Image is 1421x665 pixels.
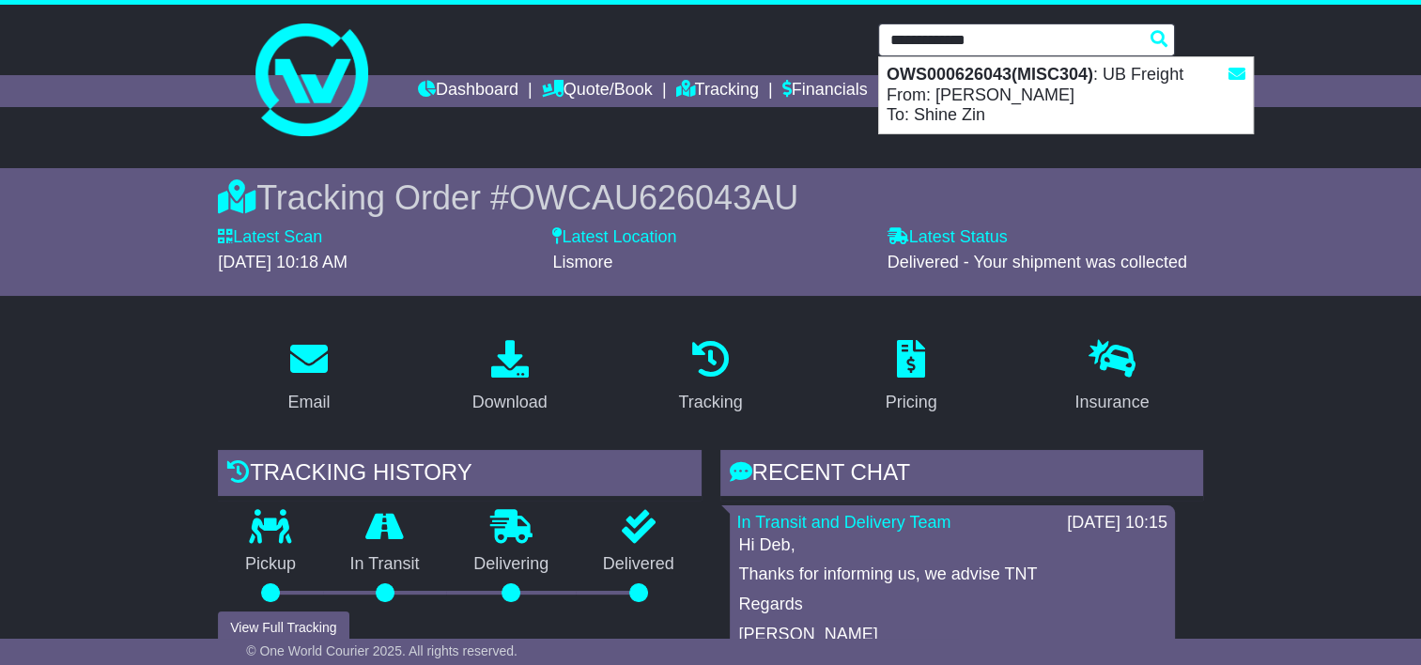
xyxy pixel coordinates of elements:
div: RECENT CHAT [720,450,1203,501]
div: Email [288,390,331,415]
label: Latest Status [888,227,1008,248]
p: Regards [739,595,1166,615]
span: OWCAU626043AU [509,178,798,217]
p: Hi Deb, [739,535,1166,556]
a: Tracking [675,75,758,107]
label: Latest Scan [218,227,322,248]
div: Tracking [678,390,742,415]
span: Lismore [552,253,612,271]
a: In Transit and Delivery Team [737,513,951,532]
div: Pricing [886,390,937,415]
a: Dashboard [418,75,518,107]
a: Download [460,333,560,422]
div: Insurance [1074,390,1149,415]
div: Download [472,390,548,415]
a: Quote/Book [542,75,653,107]
p: Pickup [218,554,323,575]
a: Tracking [666,333,754,422]
a: Financials [782,75,868,107]
p: In Transit [323,554,447,575]
a: Pricing [873,333,950,422]
p: Delivered [576,554,702,575]
p: Thanks for informing us, we advise TNT [739,564,1166,585]
div: : UB Freight From: [PERSON_NAME] To: Shine Zin [879,57,1253,133]
p: Delivering [446,554,576,575]
p: [PERSON_NAME] [739,625,1166,645]
a: Insurance [1062,333,1161,422]
div: Tracking history [218,450,701,501]
button: View Full Tracking [218,611,348,644]
span: © One World Courier 2025. All rights reserved. [246,643,517,658]
div: [DATE] 10:15 [1067,513,1167,534]
a: Email [276,333,343,422]
strong: OWS000626043(MISC304) [887,65,1093,84]
label: Latest Location [552,227,676,248]
div: Tracking Order # [218,178,1203,218]
span: [DATE] 10:18 AM [218,253,348,271]
span: Delivered - Your shipment was collected [888,253,1187,271]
